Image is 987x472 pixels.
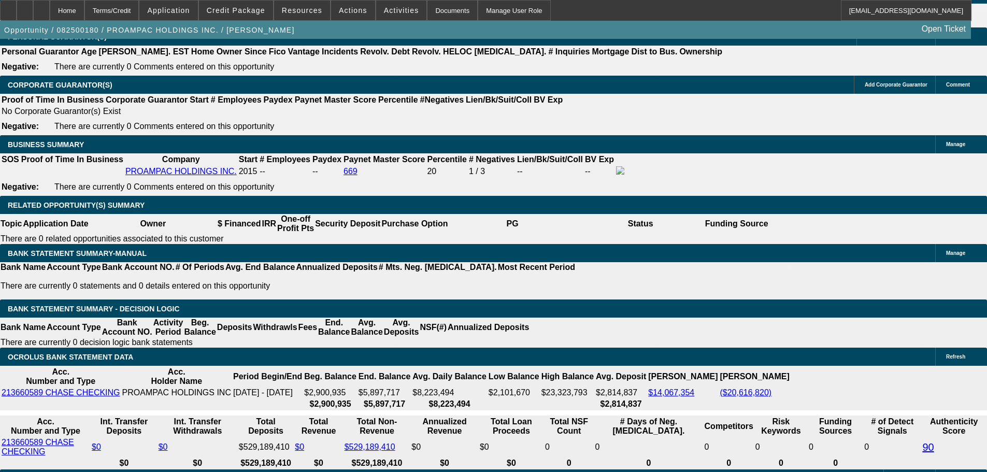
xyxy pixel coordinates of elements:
[102,262,175,273] th: Bank Account NO.
[294,417,342,436] th: Total Revenue
[383,318,420,337] th: Avg. Deposits
[8,201,145,209] span: RELATED OPPORTUNITY(S) SUMMARY
[865,82,927,88] span: Add Corporate Guarantor
[81,47,96,56] b: Age
[314,214,381,234] th: Security Deposit
[1,281,575,291] p: There are currently 0 statements and 0 details entered on this opportunity
[412,367,487,387] th: Avg. Daily Balance
[207,6,265,15] span: Credit Package
[427,167,466,176] div: 20
[2,388,120,397] a: 213660589 CHASE CHECKING
[159,442,168,451] a: $0
[545,458,594,468] th: 0
[158,458,237,468] th: $0
[22,214,89,234] th: Application Date
[808,458,863,468] th: 0
[420,95,464,104] b: #Negatives
[233,388,303,398] td: [DATE] - [DATE]
[260,155,310,164] b: # Employees
[411,417,478,436] th: Annualized Revenue
[54,122,274,131] span: There are currently 0 Comments entered on this opportunity
[922,417,986,436] th: Authenticity Score
[158,417,237,436] th: Int. Transfer Withdrawals
[946,141,965,147] span: Manage
[92,442,101,451] a: $0
[595,367,647,387] th: Avg. Deposit
[318,318,350,337] th: End. Balance
[595,388,647,398] td: $2,814,837
[339,6,367,15] span: Actions
[139,1,197,20] button: Application
[704,437,754,457] td: 0
[239,155,258,164] b: Start
[199,1,273,20] button: Credit Package
[91,417,157,436] th: Int. Transfer Deposits
[175,262,225,273] th: # Of Periods
[594,437,703,457] td: 0
[269,47,286,56] b: Fico
[360,47,410,56] b: Revolv. Debt
[720,388,771,397] a: ($20,616,820)
[719,367,790,387] th: [PERSON_NAME]
[447,318,530,337] th: Annualized Deposits
[2,47,79,56] b: Personal Guarantor
[147,6,190,15] span: Application
[808,437,863,457] td: 0
[594,417,703,436] th: # Days of Neg. [MEDICAL_DATA].
[2,182,39,191] b: Negative:
[344,167,357,176] a: 669
[282,6,322,15] span: Resources
[864,417,921,436] th: # of Detect Signals
[448,214,576,234] th: PG
[585,155,614,164] b: BV Exp
[211,95,262,104] b: # Employees
[479,417,543,436] th: Total Loan Proceeds
[548,47,590,56] b: # Inquiries
[411,442,478,452] div: $0
[322,47,358,56] b: Incidents
[91,458,157,468] th: $0
[517,155,583,164] b: Lien/Bk/Suit/Coll
[106,95,188,104] b: Corporate Guarantor
[21,154,124,165] th: Proof of Time In Business
[592,47,630,56] b: Mortgage
[238,437,294,457] td: $529,189,410
[54,62,274,71] span: There are currently 0 Comments entered on this opportunity
[922,441,934,453] a: 90
[99,47,189,56] b: [PERSON_NAME]. EST
[946,82,970,88] span: Comment
[1,106,567,117] td: No Corporate Guarantor(s) Exist
[261,214,277,234] th: IRR
[295,442,304,451] a: $0
[545,417,594,436] th: Sum of the Total NSF Count and Total Overdraft Fee Count from Ocrolus
[864,437,921,457] td: 0
[1,417,90,436] th: Acc. Number and Type
[497,262,576,273] th: Most Recent Period
[541,388,594,398] td: $23,323,793
[648,367,718,387] th: [PERSON_NAME]
[488,388,540,398] td: $2,101,670
[102,318,153,337] th: Bank Account NO.
[755,458,807,468] th: 0
[479,437,543,457] td: $0
[541,367,594,387] th: High Balance
[427,155,466,164] b: Percentile
[946,354,965,360] span: Refresh
[264,95,293,104] b: Paydex
[2,62,39,71] b: Negative:
[8,140,84,149] span: BUSINESS SUMMARY
[238,458,294,468] th: $529,189,410
[238,417,294,436] th: Total Deposits
[217,318,253,337] th: Deposits
[411,458,478,468] th: $0
[252,318,297,337] th: Withdrawls
[298,318,318,337] th: Fees
[344,417,410,436] th: Total Non-Revenue
[755,437,807,457] td: 0
[412,388,487,398] td: $8,223,494
[378,95,418,104] b: Percentile
[648,388,694,397] a: $14,067,354
[122,388,232,398] td: PROAMPAC HOLDINGS INC
[534,95,563,104] b: BV Exp
[1,95,104,105] th: Proof of Time In Business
